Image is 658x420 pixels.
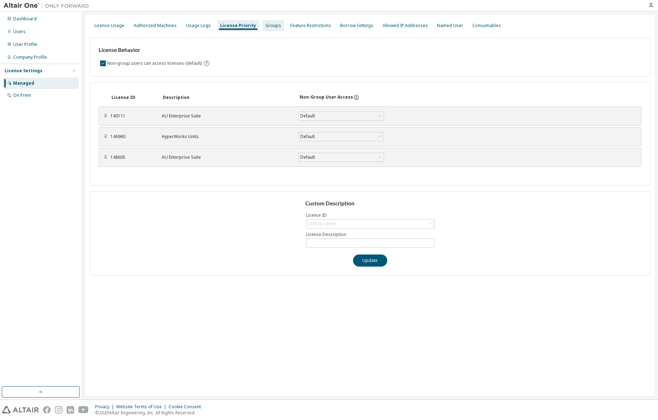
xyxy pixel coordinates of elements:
[103,134,108,140] div: ⠿
[13,42,37,47] div: User Profile
[163,95,291,100] div: Description
[112,95,154,100] div: License ID
[299,153,384,162] div: Default
[13,16,37,22] div: Dashboard
[13,54,47,60] div: Company Profile
[103,154,108,160] div: ⠿
[110,113,153,119] div: 140111
[110,134,153,140] div: 146960
[308,221,336,227] div: Click to select
[305,200,435,207] h3: Custom Description
[299,112,316,120] div: Default
[265,23,281,28] div: Groups
[300,94,353,101] div: Non-Group User Access
[13,93,31,98] div: On Prem
[95,404,116,410] div: Privacy
[290,23,331,28] div: Feature Restrictions
[43,406,51,414] img: facebook.svg
[353,254,387,267] button: Update
[2,406,39,414] img: altair_logo.svg
[107,59,203,68] label: Non-group users can access licenses (default)
[110,154,153,160] div: 148605
[383,23,428,28] div: Allowed IP Addresses
[162,134,290,140] div: HyperWorks Units
[306,212,434,218] label: Licence ID
[306,232,434,237] label: License Description
[299,112,384,120] div: Default
[306,220,434,228] div: Click to select
[162,113,290,119] div: AU Enterprise Suite
[99,47,209,54] h3: License Behavior
[4,2,93,9] img: Altair One
[103,113,108,119] div: ⠿
[134,23,177,28] div: Authorized Machines
[162,154,290,160] div: AU Enterprise Suite
[299,132,384,141] div: Default
[169,404,205,410] div: Cookie Consent
[299,153,316,161] div: Default
[203,60,210,67] svg: By default any user not assigned to any group can access any license. Turn this setting off to di...
[116,404,169,410] div: Website Terms of Use
[13,80,34,86] div: Managed
[220,23,256,28] div: License Priority
[299,133,316,141] div: Default
[5,68,42,74] div: License Settings
[340,23,373,28] div: Borrow Settings
[13,29,26,35] div: Users
[472,23,501,28] div: Consumables
[94,23,124,28] div: License Usage
[67,406,74,414] img: linkedin.svg
[78,406,89,414] img: youtube.svg
[186,23,211,28] div: Usage Logs
[55,406,62,414] img: instagram.svg
[95,410,205,416] p: © 2025 Altair Engineering, Inc. All Rights Reserved.
[437,23,463,28] div: Named User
